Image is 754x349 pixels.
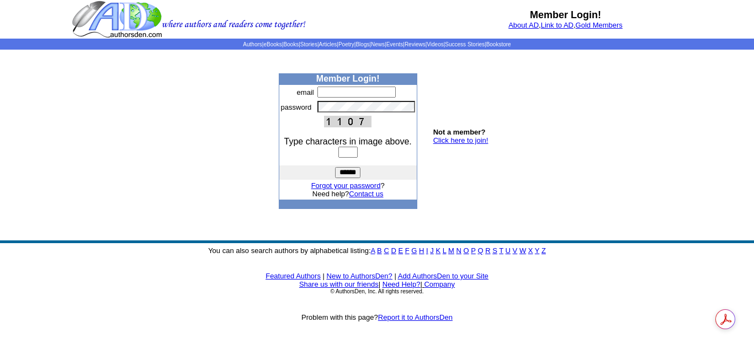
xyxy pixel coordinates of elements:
[499,246,503,255] a: T
[464,246,469,255] a: O
[349,190,383,198] a: Contact us
[284,137,412,146] font: Type characters in image above.
[443,246,447,255] a: L
[263,41,282,47] a: eBooks
[398,246,403,255] a: E
[283,41,299,47] a: Books
[486,41,511,47] a: Bookstore
[323,272,325,280] font: |
[386,41,403,47] a: Events
[330,288,423,294] font: © AuthorsDen, Inc. All rights reserved.
[508,21,623,29] font: , ,
[355,41,369,47] a: Blogs
[445,41,485,47] a: Success Stories
[541,246,546,255] a: Z
[506,246,511,255] a: U
[300,41,317,47] a: Stories
[297,88,314,96] font: email
[519,246,526,255] a: W
[243,41,262,47] a: Authors
[391,246,396,255] a: D
[299,280,379,288] a: Share us with our friends
[411,246,417,255] a: G
[301,313,453,321] font: Problem with this page?
[384,246,389,255] a: C
[371,246,375,255] a: A
[398,272,488,280] a: Add AuthorsDen to your Site
[266,272,321,280] a: Featured Authors
[419,246,424,255] a: H
[311,181,381,190] a: Forgot your password
[508,21,539,29] a: About AD
[492,246,497,255] a: S
[541,21,574,29] a: Link to AD
[338,41,354,47] a: Poetry
[311,181,385,190] font: ?
[208,246,546,255] font: You can also search authors by alphabetical listing:
[477,246,483,255] a: Q
[448,246,454,255] a: M
[436,246,440,255] a: K
[312,190,384,198] font: Need help?
[394,272,396,280] font: |
[471,246,475,255] a: P
[319,41,337,47] a: Articles
[377,246,382,255] a: B
[426,246,428,255] a: I
[433,128,486,136] b: Not a member?
[316,74,380,83] b: Member Login!
[535,246,539,255] a: Y
[530,9,601,20] b: Member Login!
[383,280,421,288] a: Need Help?
[327,272,392,280] a: New to AuthorsDen?
[430,246,434,255] a: J
[433,136,488,144] a: Click here to join!
[324,116,371,127] img: This Is CAPTCHA Image
[513,246,518,255] a: V
[281,103,312,111] font: password
[243,41,511,47] span: | | | | | | | | | | | |
[420,280,455,288] font: |
[378,313,453,321] a: Report it to AuthorsDen
[424,280,455,288] a: Company
[528,246,533,255] a: X
[405,246,410,255] a: F
[576,21,623,29] a: Gold Members
[427,41,443,47] a: Videos
[371,41,385,47] a: News
[485,246,490,255] a: R
[405,41,426,47] a: Reviews
[456,246,461,255] a: N
[379,280,380,288] font: |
